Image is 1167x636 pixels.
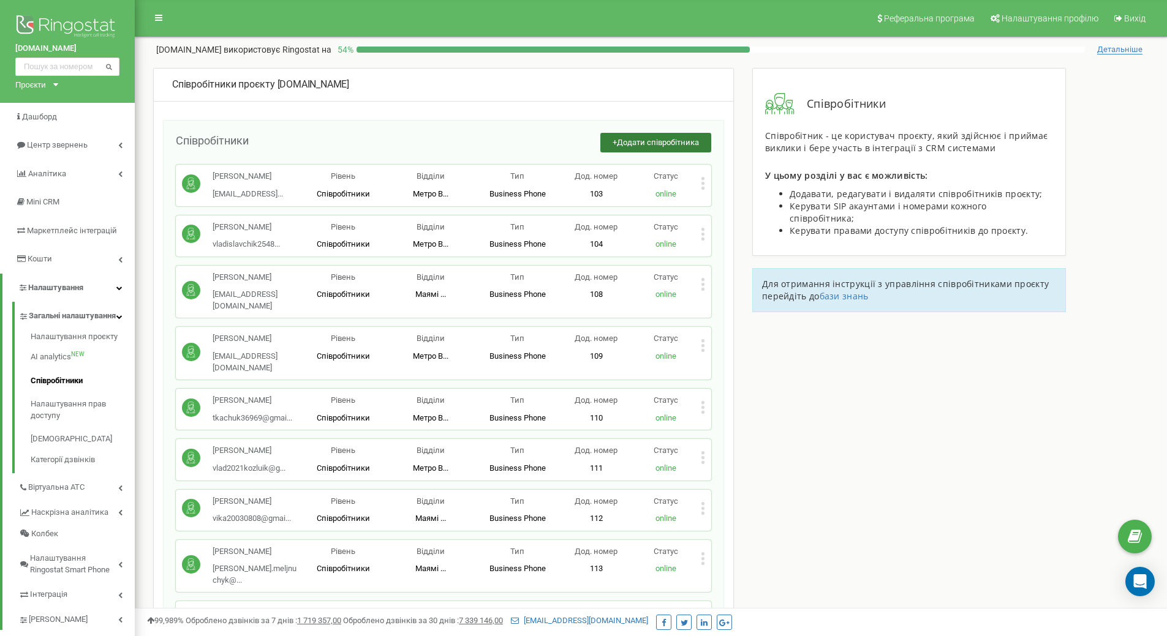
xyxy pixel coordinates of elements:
[18,523,135,545] a: Колбек
[30,589,67,600] span: Інтеграція
[820,290,869,302] span: бази знань
[489,189,546,198] span: Business Phone
[31,507,108,518] span: Наскрізна аналітика
[147,616,184,625] span: 99,989%
[317,290,370,299] span: Співробітники
[331,547,355,556] span: Рівень
[417,334,445,343] span: Відділи
[1097,45,1142,54] span: Детальніше
[213,496,291,507] p: [PERSON_NAME]
[331,222,355,231] span: Рівень
[600,133,711,153] button: +Додати співробітника
[317,463,370,473] span: Співробітники
[655,351,676,361] span: online
[18,498,135,523] a: Наскрізна аналітика
[510,222,524,231] span: Тип
[790,200,986,224] span: Керувати SIP акаунтами і номерами кожного співробітника;
[489,413,546,422] span: Business Phone
[27,140,88,149] span: Центр звернень
[510,395,524,405] span: Тип
[317,189,370,198] span: Співробітники
[331,446,355,455] span: Рівень
[29,614,88,626] span: [PERSON_NAME]
[561,189,631,200] p: 103
[790,188,1043,200] span: Додавати, редагувати і видаляти співробітників проєкту;
[654,171,678,181] span: Статус
[575,496,617,506] span: Дод. номер
[655,189,676,198] span: online
[655,564,676,573] span: online
[654,222,678,231] span: Статус
[510,446,524,455] span: Тип
[417,496,445,506] span: Відділи
[343,616,503,625] span: Оброблено дзвінків за 30 днів :
[413,239,448,249] span: Метро В...
[655,290,676,299] span: online
[213,445,285,457] p: [PERSON_NAME]
[489,514,546,523] span: Business Phone
[1002,13,1098,23] span: Налаштування профілю
[561,413,631,424] p: 110
[654,446,678,455] span: Статус
[213,222,280,233] p: [PERSON_NAME]
[655,239,676,249] span: online
[213,333,300,345] p: [PERSON_NAME]
[31,451,135,466] a: Категорії дзвінків
[317,564,370,573] span: Співробітники
[213,351,300,373] p: [EMAIL_ADDRESS][DOMAIN_NAME]
[884,13,975,23] span: Реферальна програма
[297,616,341,625] u: 1 719 357,00
[18,605,135,630] a: [PERSON_NAME]
[15,79,46,91] div: Проєкти
[213,413,292,422] span: tkachuk36969@gmai...
[213,564,296,585] span: [PERSON_NAME].meljnuchyk@...
[795,96,886,112] span: Співробітники
[655,413,676,422] span: online
[317,413,370,422] span: Співробітники
[575,446,617,455] span: Дод. номер
[511,616,648,625] a: [EMAIL_ADDRESS][DOMAIN_NAME]
[18,544,135,580] a: Налаштування Ringostat Smart Phone
[617,138,699,147] span: Додати співробітника
[331,272,355,282] span: Рівень
[575,272,617,282] span: Дод. номер
[26,197,59,206] span: Mini CRM
[331,395,355,405] span: Рівень
[417,395,445,405] span: Відділи
[29,310,116,322] span: Загальні налаштування
[28,254,52,263] span: Кошти
[31,331,135,346] a: Налаштування проєкту
[15,12,119,43] img: Ringostat logo
[413,351,448,361] span: Метро В...
[654,272,678,282] span: Статус
[18,302,135,327] a: Загальні налаштування
[654,334,678,343] span: Статус
[15,58,119,76] input: Пошук за номером
[176,134,249,147] span: Співробітники
[654,496,678,506] span: Статус
[510,171,524,181] span: Тип
[22,112,57,121] span: Дашборд
[415,290,446,299] span: Маямі ...
[413,463,448,473] span: Метро В...
[575,171,617,181] span: Дод. номер
[575,547,617,556] span: Дод. номер
[31,528,58,540] span: Колбек
[417,222,445,231] span: Відділи
[561,463,631,474] p: 111
[28,169,66,178] span: Аналiтика
[489,239,546,249] span: Business Phone
[31,369,135,393] a: Співробітники
[510,496,524,506] span: Тип
[655,463,676,473] span: online
[655,514,676,523] span: online
[654,547,678,556] span: Статус
[762,278,1049,302] span: Для отримання інструкції з управління співробітниками проєкту перейдіть до
[15,43,119,54] a: [DOMAIN_NAME]
[317,514,370,523] span: Співробітники
[331,496,355,506] span: Рівень
[765,130,1048,154] span: Співробітник - це користувач проєкту, який здійснює і приймає виклики і бере участь в інтеграції ...
[575,334,617,343] span: Дод. номер
[489,564,546,573] span: Business Phone
[18,580,135,605] a: Інтеграція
